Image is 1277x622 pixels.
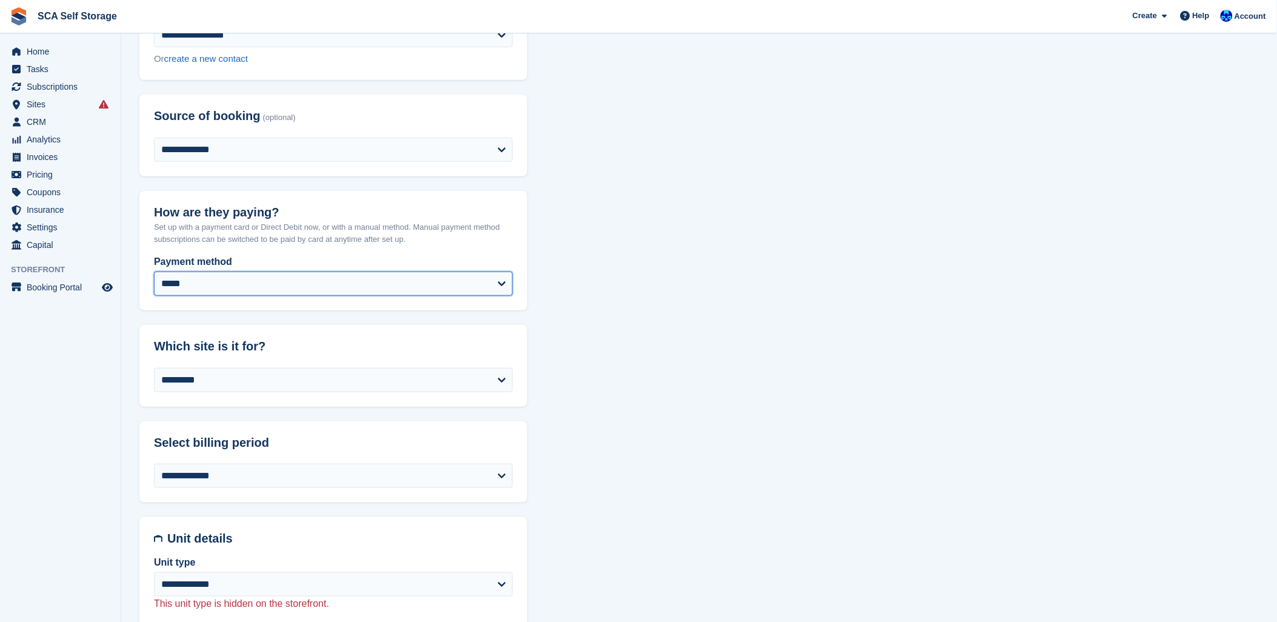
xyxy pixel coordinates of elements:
a: menu [6,43,115,60]
span: Account [1235,10,1266,22]
label: Payment method [154,255,513,269]
a: create a new contact [164,53,248,64]
span: (optional) [263,113,296,122]
span: Home [27,43,99,60]
h2: Select billing period [154,436,513,450]
p: This unit type is hidden on the storefront. [154,597,513,611]
a: SCA Self Storage [33,6,122,26]
span: Create [1133,10,1157,22]
span: Invoices [27,149,99,166]
span: Subscriptions [27,78,99,95]
span: CRM [27,113,99,130]
h2: How are they paying? [154,206,513,219]
span: Help [1193,10,1210,22]
div: Or [154,52,513,66]
a: menu [6,219,115,236]
p: Set up with a payment card or Direct Debit now, or with a manual method. Manual payment method su... [154,221,513,245]
span: Settings [27,219,99,236]
a: menu [6,61,115,78]
a: menu [6,131,115,148]
a: menu [6,78,115,95]
a: menu [6,149,115,166]
a: Preview store [100,280,115,295]
a: menu [6,279,115,296]
a: menu [6,166,115,183]
img: Kelly Neesham [1221,10,1233,22]
a: menu [6,96,115,113]
a: menu [6,236,115,253]
span: Storefront [11,264,121,276]
span: Analytics [27,131,99,148]
i: Smart entry sync failures have occurred [99,99,108,109]
span: Booking Portal [27,279,99,296]
label: Unit type [154,555,513,570]
span: Coupons [27,184,99,201]
a: menu [6,201,115,218]
span: Insurance [27,201,99,218]
h2: Which site is it for? [154,339,513,353]
span: Source of booking [154,109,261,123]
span: Sites [27,96,99,113]
h2: Unit details [167,532,513,546]
img: stora-icon-8386f47178a22dfd0bd8f6a31ec36ba5ce8667c1dd55bd0f319d3a0aa187defe.svg [10,7,28,25]
span: Capital [27,236,99,253]
img: unit-details-icon-595b0c5c156355b767ba7b61e002efae458ec76ed5ec05730b8e856ff9ea34a9.svg [154,532,162,546]
a: menu [6,184,115,201]
a: menu [6,113,115,130]
span: Tasks [27,61,99,78]
span: Pricing [27,166,99,183]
